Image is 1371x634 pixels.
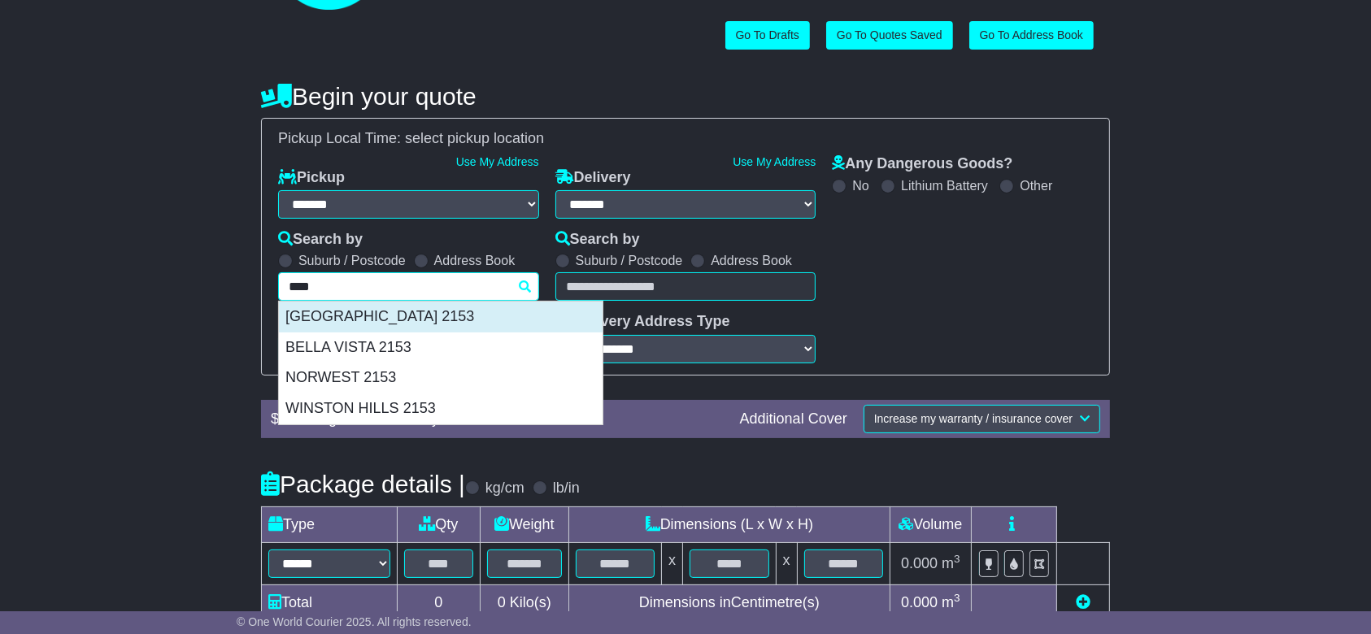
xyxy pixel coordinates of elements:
a: Go To Address Book [969,21,1094,50]
td: Type [262,506,398,542]
label: Other [1020,178,1052,193]
h4: Package details | [261,471,465,497]
label: lb/in [553,480,580,497]
label: Any Dangerous Goods? [832,155,1012,173]
label: Search by [555,231,640,249]
button: Increase my warranty / insurance cover [864,405,1100,433]
a: Use My Address [733,155,816,168]
td: Volume [890,506,971,542]
a: Go To Drafts [725,21,810,50]
div: WINSTON HILLS 2153 [279,393,603,424]
label: Suburb / Postcode [298,253,406,268]
td: 0 [398,584,481,620]
div: Pickup Local Time: [270,130,1101,148]
span: © One World Courier 2025. All rights reserved. [237,615,472,628]
a: Use My Address [456,155,539,168]
label: No [852,178,868,193]
td: Weight [480,506,568,542]
td: Kilo(s) [480,584,568,620]
div: [GEOGRAPHIC_DATA] 2153 [279,302,603,332]
span: select pickup location [405,130,544,146]
label: Delivery Address Type [555,313,730,331]
sup: 3 [954,592,960,604]
span: 250 [279,410,303,427]
td: x [662,542,683,584]
td: Dimensions (L x W x H) [568,506,890,542]
span: m [942,594,960,610]
label: Suburb / Postcode [576,253,683,268]
label: Search by [278,231,363,249]
span: 0.000 [901,555,938,571]
div: NORWEST 2153 [279,363,603,393]
label: kg/cm [485,480,524,497]
sup: 3 [954,553,960,565]
span: Increase my warranty / insurance cover [874,412,1073,425]
h4: Begin your quote [261,83,1110,110]
div: BELLA VISTA 2153 [279,332,603,363]
label: Address Book [434,253,516,268]
div: Additional Cover [732,410,855,428]
td: x [776,542,797,584]
span: 0 [498,594,506,610]
span: 0.000 [901,594,938,610]
label: Delivery [555,169,631,187]
a: Go To Quotes Saved [826,21,953,50]
span: m [942,555,960,571]
td: Dimensions in Centimetre(s) [568,584,890,620]
a: Add new item [1076,594,1090,610]
td: Qty [398,506,481,542]
div: $ FreightSafe warranty included [263,410,732,428]
label: Pickup [278,169,345,187]
td: Total [262,584,398,620]
label: Address Book [711,253,792,268]
label: Lithium Battery [901,178,988,193]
